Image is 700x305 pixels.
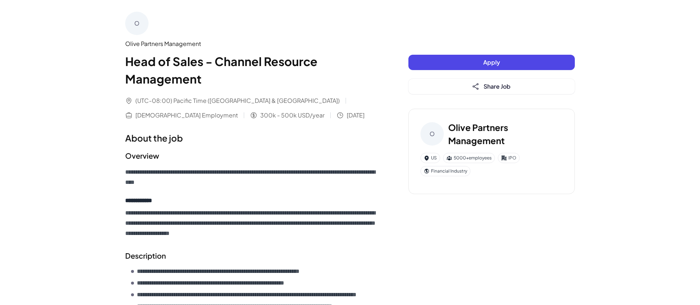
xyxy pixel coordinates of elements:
[125,150,379,161] h2: Overview
[125,131,379,144] h1: About the job
[448,121,563,147] h3: Olive Partners Management
[420,122,444,146] div: O
[420,153,440,163] div: US
[408,55,575,70] button: Apply
[484,82,511,90] span: Share Job
[125,12,149,35] div: O
[443,153,495,163] div: 5000+ employees
[125,53,379,88] h1: Head of Sales - Channel Resource Management
[498,153,520,163] div: IPO
[347,111,365,120] span: [DATE]
[125,39,379,48] div: Olive Partners Management
[135,96,340,105] span: (UTC-08:00) Pacific Time ([GEOGRAPHIC_DATA] & [GEOGRAPHIC_DATA])
[125,250,379,261] h2: Description
[408,79,575,94] button: Share Job
[483,58,500,66] span: Apply
[420,166,470,176] div: Financial Industry
[135,111,238,120] span: [DEMOGRAPHIC_DATA] Employment
[260,111,324,120] span: 300k - 500k USD/year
